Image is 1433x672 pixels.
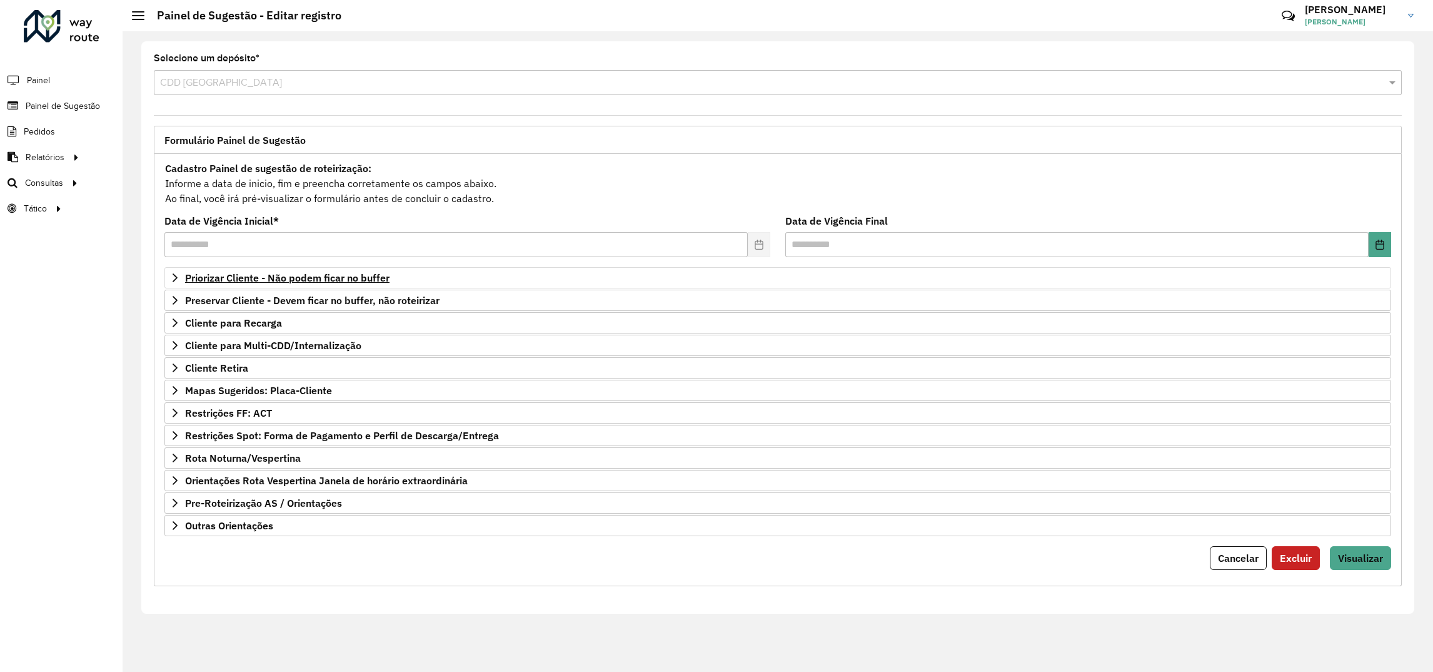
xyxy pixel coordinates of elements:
button: Cancelar [1210,546,1267,570]
span: Priorizar Cliente - Não podem ficar no buffer [185,273,390,283]
a: Restrições FF: ACT [164,402,1391,424]
span: Outras Orientações [185,521,273,531]
span: Formulário Painel de Sugestão [164,135,306,145]
a: Priorizar Cliente - Não podem ficar no buffer [164,267,1391,288]
span: Cliente para Recarga [185,318,282,328]
a: Outras Orientações [164,515,1391,536]
h3: [PERSON_NAME] [1305,4,1399,16]
a: Rota Noturna/Vespertina [164,447,1391,469]
button: Visualizar [1330,546,1391,570]
h2: Painel de Sugestão - Editar registro [144,9,341,23]
div: Informe a data de inicio, fim e preencha corretamente os campos abaixo. Ao final, você irá pré-vi... [164,160,1391,206]
span: Painel de Sugestão [26,99,100,113]
span: Preservar Cliente - Devem ficar no buffer, não roteirizar [185,295,440,305]
a: Cliente para Multi-CDD/Internalização [164,335,1391,356]
strong: Cadastro Painel de sugestão de roteirização: [165,162,371,175]
label: Selecione um depósito [154,51,259,66]
span: Excluir [1280,552,1312,564]
a: Orientações Rota Vespertina Janela de horário extraordinária [164,470,1391,491]
a: Restrições Spot: Forma de Pagamento e Perfil de Descarga/Entrega [164,425,1391,446]
span: Pedidos [24,125,55,138]
span: Consultas [25,176,63,190]
span: Rota Noturna/Vespertina [185,453,301,463]
span: Mapas Sugeridos: Placa-Cliente [185,385,332,395]
span: Visualizar [1338,552,1383,564]
button: Excluir [1272,546,1320,570]
button: Choose Date [1369,232,1391,257]
span: Painel [27,74,50,87]
span: Tático [24,202,47,215]
span: Restrições Spot: Forma de Pagamento e Perfil de Descarga/Entrega [185,430,499,440]
span: Pre-Roteirização AS / Orientações [185,498,342,508]
span: Cliente Retira [185,363,248,373]
a: Mapas Sugeridos: Placa-Cliente [164,380,1391,401]
span: [PERSON_NAME] [1305,16,1399,28]
span: Restrições FF: ACT [185,408,272,418]
label: Data de Vigência Inicial [164,213,279,228]
label: Data de Vigência Final [785,213,888,228]
a: Pre-Roteirização AS / Orientações [164,492,1391,514]
span: Relatórios [26,151,64,164]
span: Cliente para Multi-CDD/Internalização [185,340,361,350]
a: Cliente para Recarga [164,312,1391,333]
span: Cancelar [1218,552,1259,564]
span: Orientações Rota Vespertina Janela de horário extraordinária [185,476,468,486]
a: Cliente Retira [164,357,1391,379]
a: Contato Rápido [1275,3,1302,29]
a: Preservar Cliente - Devem ficar no buffer, não roteirizar [164,290,1391,311]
